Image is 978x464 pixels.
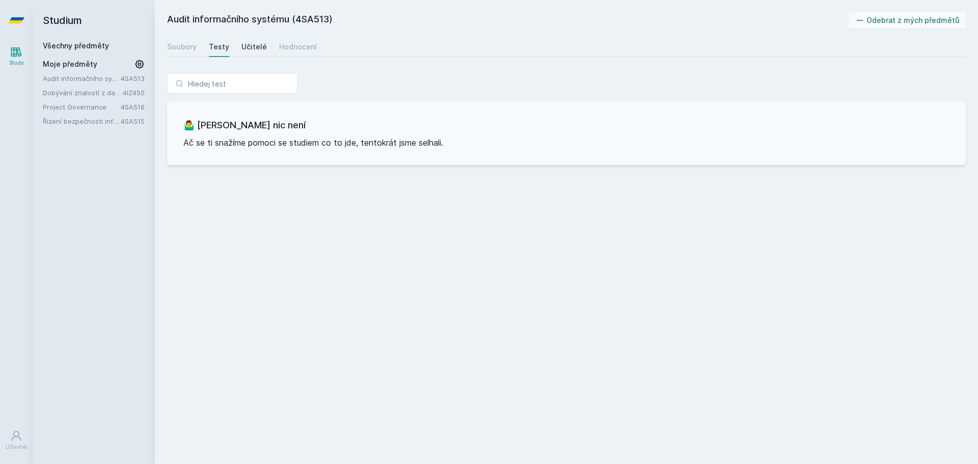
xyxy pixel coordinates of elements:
[209,42,229,52] div: Testy
[183,137,949,149] p: Ač se ti snažíme pomoci se studiem co to jde, tentokrát jsme selhali.
[167,37,197,57] a: Soubory
[121,117,145,125] a: 4SA515
[241,42,267,52] div: Učitelé
[121,103,145,111] a: 4SA516
[9,59,24,67] div: Study
[279,37,317,57] a: Hodnocení
[6,443,27,451] div: Uživatel
[43,102,121,112] a: Project Governance
[849,12,966,29] button: Odebrat z mých předmětů
[123,89,145,97] a: 4IZ450
[167,42,197,52] div: Soubory
[43,116,121,126] a: Řízení bezpečnosti informačních systémů
[43,73,121,84] a: Audit informačního systému
[43,88,123,98] a: Dobývání znalostí z databází
[183,118,949,132] h3: 🤷‍♂️ [PERSON_NAME] nic není
[279,42,317,52] div: Hodnocení
[121,74,145,83] a: 4SA513
[2,41,31,72] a: Study
[167,73,297,94] input: Hledej test
[43,41,109,50] a: Všechny předměty
[43,59,97,69] span: Moje předměty
[167,12,849,29] h2: Audit informačního systému (4SA513)
[209,37,229,57] a: Testy
[241,37,267,57] a: Učitelé
[2,425,31,456] a: Uživatel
